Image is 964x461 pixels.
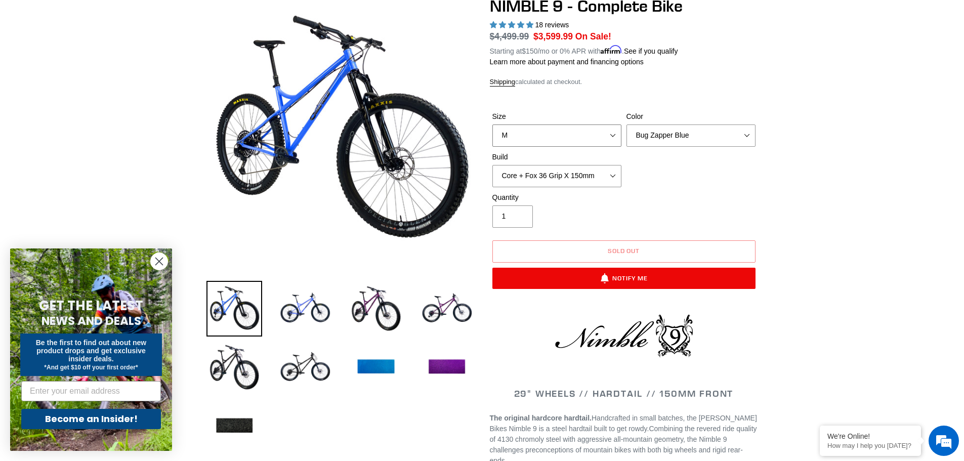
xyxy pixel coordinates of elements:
img: Load image into Gallery viewer, NIMBLE 9 - Complete Bike [206,281,262,337]
a: Shipping [490,78,516,87]
span: 4.89 stars [490,21,535,29]
span: 18 reviews [535,21,569,29]
img: Load image into Gallery viewer, NIMBLE 9 - Complete Bike [206,340,262,395]
button: Close dialog [150,253,168,270]
span: $3,599.99 [533,31,573,41]
label: Color [626,111,756,122]
span: Affirm [601,46,622,54]
img: Load image into Gallery viewer, NIMBLE 9 - Complete Bike [206,398,262,454]
p: Starting at /mo or 0% APR with . [490,44,678,57]
label: Size [492,111,621,122]
span: $150 [522,47,537,55]
img: Load image into Gallery viewer, NIMBLE 9 - Complete Bike [277,340,333,395]
s: $4,499.99 [490,31,529,41]
span: GET THE LATEST [39,297,143,315]
span: On Sale! [575,30,611,43]
a: Learn more about payment and financing options [490,58,644,66]
div: calculated at checkout. [490,77,758,87]
span: *And get $10 off your first order* [44,364,138,371]
button: Become an Insider! [21,409,161,429]
span: NEWS AND DEALS [41,313,141,329]
label: Build [492,152,621,162]
img: Load image into Gallery viewer, NIMBLE 9 - Complete Bike [419,340,475,395]
a: See if you qualify - Learn more about Affirm Financing (opens in modal) [624,47,678,55]
span: 29" WHEELS // HARDTAIL // 150MM FRONT [514,388,734,399]
span: Handcrafted in small batches, the [PERSON_NAME] Bikes Nimble 9 is a steel hardtail built to get r... [490,414,757,433]
img: Load image into Gallery viewer, NIMBLE 9 - Complete Bike [348,281,404,337]
img: Load image into Gallery viewer, NIMBLE 9 - Complete Bike [419,281,475,337]
p: How may I help you today? [827,442,913,449]
img: Load image into Gallery viewer, NIMBLE 9 - Complete Bike [348,340,404,395]
label: Quantity [492,192,621,203]
strong: The original hardcore hardtail. [490,414,592,422]
span: Be the first to find out about new product drops and get exclusive insider deals. [36,339,147,363]
input: Enter your email address [21,381,161,401]
div: We're Online! [827,432,913,440]
button: Notify Me [492,268,756,289]
img: Load image into Gallery viewer, NIMBLE 9 - Complete Bike [277,281,333,337]
span: Sold out [608,247,640,255]
button: Sold out [492,240,756,263]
